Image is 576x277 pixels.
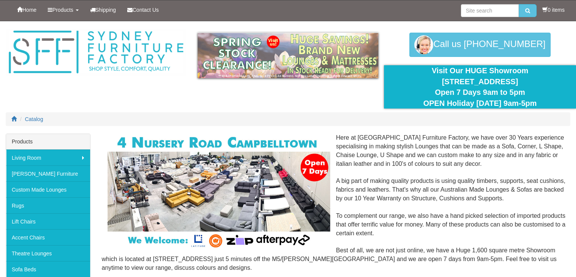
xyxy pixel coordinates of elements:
[6,245,90,261] a: Theatre Lounges
[42,0,84,19] a: Products
[6,181,90,197] a: Custom Made Lounges
[461,4,519,17] input: Site search
[6,197,90,213] a: Rugs
[22,7,36,13] span: Home
[25,116,43,122] a: Catalog
[6,165,90,181] a: [PERSON_NAME] Furniture
[6,29,186,76] img: Sydney Furniture Factory
[6,261,90,277] a: Sofa Beds
[390,65,570,109] div: Visit Our HUGE Showroom [STREET_ADDRESS] Open 7 Days 9am to 5pm OPEN Holiday [DATE] 9am-5pm
[52,7,73,13] span: Products
[84,0,122,19] a: Shipping
[11,0,42,19] a: Home
[108,134,331,250] img: Corner Modular Lounges
[133,7,159,13] span: Contact Us
[6,150,90,165] a: Living Room
[122,0,164,19] a: Contact Us
[542,6,565,14] li: 0 items
[6,213,90,229] a: Lift Chairs
[6,229,90,245] a: Accent Chairs
[198,33,378,78] img: spring-sale.gif
[6,134,90,150] div: Products
[95,7,116,13] span: Shipping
